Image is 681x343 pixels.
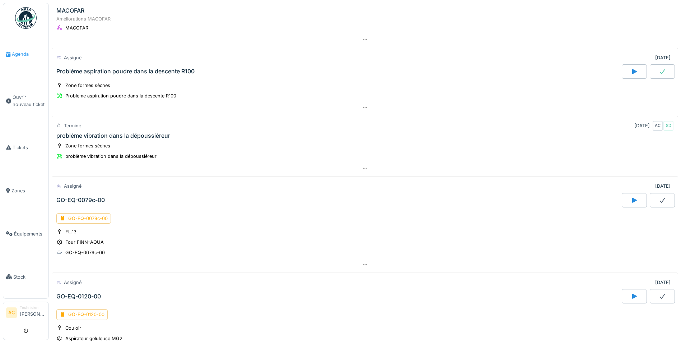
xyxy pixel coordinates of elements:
[64,54,81,61] div: Assigné
[56,68,195,75] div: Problème aspiration poudre dans la descente R100
[65,92,176,99] div: Problème aspiration poudre dans la descente R100
[56,213,111,224] div: GO-EQ-0079c-00
[13,94,46,108] span: Ouvrir nouveau ticket
[20,305,46,320] li: [PERSON_NAME]
[15,7,37,29] img: Badge_color-CXgf-gQk.svg
[20,305,46,310] div: Technicien
[634,122,650,129] div: [DATE]
[65,325,81,331] div: Couloir
[655,54,671,61] div: [DATE]
[65,142,110,149] div: Zone formes sèches
[65,82,110,89] div: Zone formes sèches
[655,183,671,189] div: [DATE]
[13,274,46,280] span: Stock
[11,187,46,194] span: Zones
[65,24,88,31] div: MACOFAR
[653,121,663,131] div: AC
[3,33,48,76] a: Agenda
[12,51,46,58] span: Agenda
[56,309,108,320] div: GO-EQ-0120-00
[65,335,122,342] div: Aspirateur géluleuse MG2
[3,255,48,298] a: Stock
[64,279,81,286] div: Assigné
[65,228,76,235] div: FL.13
[655,279,671,286] div: [DATE]
[64,183,81,189] div: Assigné
[3,169,48,212] a: Zones
[6,305,46,322] a: AC Technicien[PERSON_NAME]
[3,212,48,255] a: Équipements
[3,76,48,126] a: Ouvrir nouveau ticket
[663,121,673,131] div: SD
[65,153,157,160] div: problème vibration dans la dépoussiéreur
[65,239,104,246] div: Four FINN-AQUA
[56,293,101,300] div: GO-EQ-0120-00
[56,7,84,14] div: MACOFAR
[13,144,46,151] span: Tickets
[3,126,48,169] a: Tickets
[56,15,673,22] div: Améliorations MACOFAR
[14,230,46,237] span: Équipements
[6,307,17,318] li: AC
[64,122,81,129] div: Terminé
[65,249,105,256] div: GO-EQ-0079c-00
[56,197,105,203] div: GO-EQ-0079c-00
[56,132,170,139] div: problème vibration dans la dépoussiéreur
